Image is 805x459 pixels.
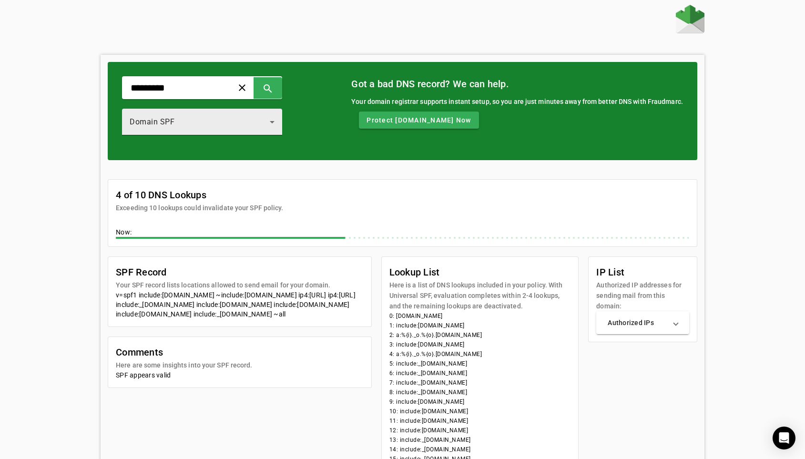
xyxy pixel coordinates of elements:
[389,388,571,397] li: 8: include:_[DOMAIN_NAME]
[676,5,704,33] img: Fraudmarc Logo
[116,265,330,280] mat-card-title: SPF Record
[389,416,571,426] li: 11: include:[DOMAIN_NAME]
[389,435,571,445] li: 13: include:_[DOMAIN_NAME]
[116,345,252,360] mat-card-title: Comments
[389,340,571,349] li: 3: include:[DOMAIN_NAME]
[389,359,571,368] li: 5: include:_[DOMAIN_NAME]
[116,280,330,290] mat-card-subtitle: Your SPF record lists locations allowed to send email for your domain.
[389,311,571,321] li: 0: [DOMAIN_NAME]
[389,349,571,359] li: 4: a:%{i}._o.%{o}.[DOMAIN_NAME]
[389,321,571,330] li: 1: include:[DOMAIN_NAME]
[116,290,363,319] div: v=spf1 include:[DOMAIN_NAME] ~include:[DOMAIN_NAME] ip4:[URL] ip4:[URL] include:_[DOMAIN_NAME] in...
[773,427,795,449] div: Open Intercom Messenger
[389,330,571,340] li: 2: a:%{i}._o.%{o}.[DOMAIN_NAME]
[389,407,571,416] li: 10: include:[DOMAIN_NAME]
[389,280,571,311] mat-card-subtitle: Here is a list of DNS lookups included in your policy. With Universal SPF, evaluation completes w...
[389,368,571,378] li: 6: include:_[DOMAIN_NAME]
[608,318,666,327] mat-panel-title: Authorized IPs
[116,203,283,213] mat-card-subtitle: Exceeding 10 lookups could invalidate your SPF policy.
[596,265,689,280] mat-card-title: IP List
[596,311,689,334] mat-expansion-panel-header: Authorized IPs
[676,5,704,36] a: Home
[116,187,283,203] mat-card-title: 4 of 10 DNS Lookups
[130,117,174,126] span: Domain SPF
[389,378,571,388] li: 7: include:_[DOMAIN_NAME]
[116,370,363,380] div: SPF appears valid
[596,280,689,311] mat-card-subtitle: Authorized IP addresses for sending mail from this domain:
[389,397,571,407] li: 9: include:[DOMAIN_NAME]
[359,112,479,129] button: Protect [DOMAIN_NAME] Now
[367,115,471,125] span: Protect [DOMAIN_NAME] Now
[389,265,571,280] mat-card-title: Lookup List
[351,76,683,92] mat-card-title: Got a bad DNS record? We can help.
[389,426,571,435] li: 12: include:[DOMAIN_NAME]
[351,96,683,107] div: Your domain registrar supports instant setup, so you are just minutes away from better DNS with F...
[116,360,252,370] mat-card-subtitle: Here are some insights into your SPF record.
[389,445,571,454] li: 14: include:_[DOMAIN_NAME]
[116,227,689,239] div: Now:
